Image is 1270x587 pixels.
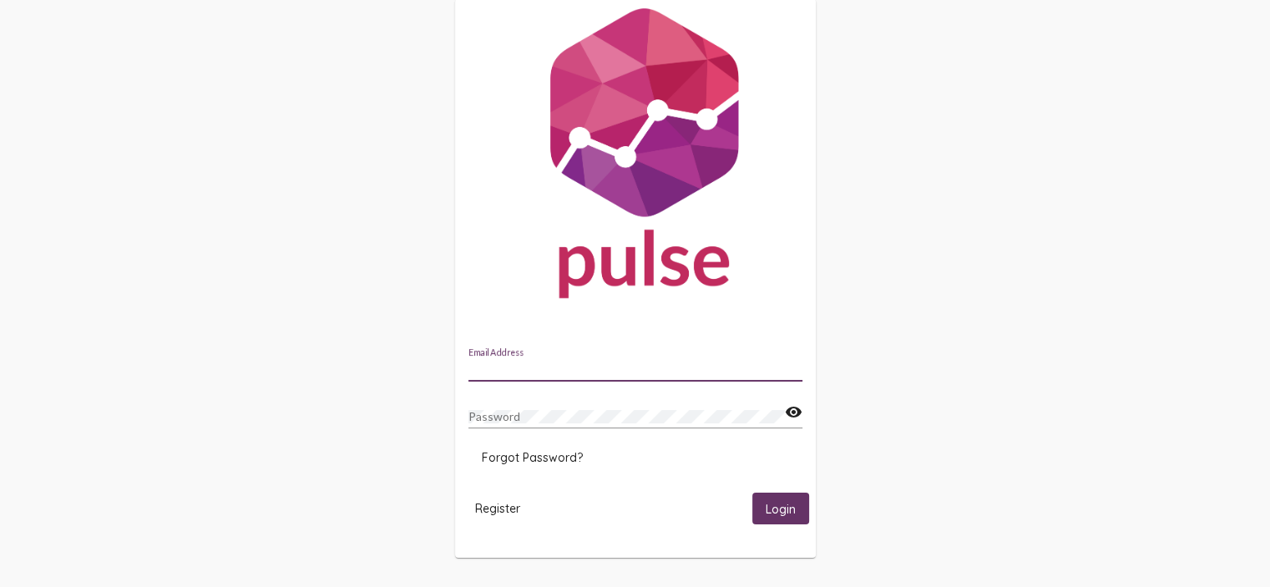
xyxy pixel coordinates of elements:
[752,493,809,524] button: Login
[475,501,520,516] span: Register
[766,502,796,517] span: Login
[468,443,596,473] button: Forgot Password?
[785,402,802,423] mat-icon: visibility
[482,450,583,465] span: Forgot Password?
[462,493,534,524] button: Register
